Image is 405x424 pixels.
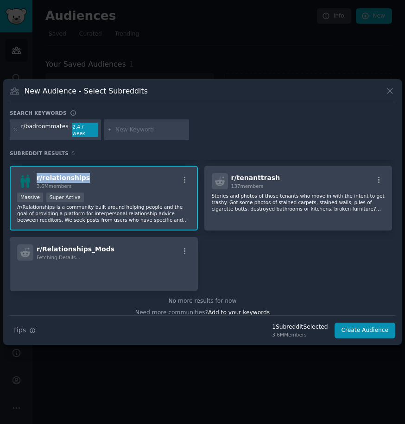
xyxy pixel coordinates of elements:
img: relationships [17,173,33,189]
input: New Keyword [115,126,186,134]
button: Create Audience [335,323,396,338]
span: r/ Relationships_Mods [37,245,114,253]
div: 2.4 / week [72,123,98,137]
span: r/ relationships [37,174,90,181]
div: Super Active [46,193,84,202]
h3: Search keywords [10,110,67,116]
button: Tips [10,322,39,338]
div: Need more communities? [10,306,395,317]
div: Massive [17,193,43,202]
p: Stories and photos of those tenants who move in with the intent to get trashy. Got some photos of... [212,193,385,212]
span: 5 [72,150,75,156]
span: Add to your keywords [208,309,270,316]
span: Fetching Details... [37,255,80,260]
div: 3.6M Members [272,331,328,338]
div: 1 Subreddit Selected [272,323,328,331]
h3: New Audience - Select Subreddits [25,86,148,96]
span: r/ tenanttrash [231,174,280,181]
div: No more results for now [10,297,395,306]
span: 137 members [231,183,264,189]
div: r/badroommates [21,123,69,137]
span: 3.6M members [37,183,72,189]
p: /r/Relationships is a community built around helping people and the goal of providing a platform ... [17,204,190,223]
span: Subreddit Results [10,150,69,156]
span: Tips [13,325,26,335]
